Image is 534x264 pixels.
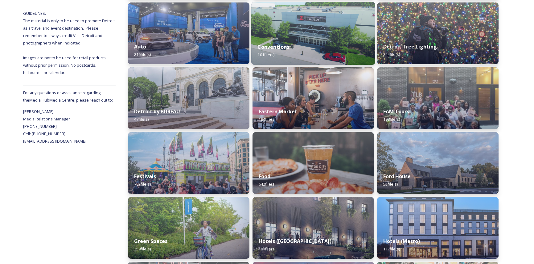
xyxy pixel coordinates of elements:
strong: Hotels (Metro) [383,238,420,245]
strong: Detroit by BUREAU [134,108,180,115]
span: 642 file(s) [259,181,275,187]
img: a0bd6cc6-0a5e-4110-bbb1-1ef2cc64960c.jpg [253,132,374,194]
strong: Festivals [134,173,156,180]
img: d7532473-e64b-4407-9cc3-22eb90fab41b.jpg [128,2,249,64]
span: 101 file(s) [257,52,274,57]
img: a8e7e45d-5635-4a99-9fe8-872d7420e716.jpg [128,197,249,259]
img: 452b8020-6387-402f-b366-1d8319e12489.jpg [377,67,499,129]
span: 117 file(s) [383,246,400,252]
span: 259 file(s) [134,246,151,252]
span: 53 file(s) [383,181,398,187]
strong: Hotels ([GEOGRAPHIC_DATA]) [259,238,331,245]
img: 35ad669e-8c01-473d-b9e4-71d78d8e13d9.jpg [251,2,375,65]
strong: Detroit Tree Lighting [383,43,437,50]
img: DSC02900.jpg [128,132,249,194]
strong: Auto [134,43,146,50]
img: ad1a86ae-14bd-4f6b-9ce0-fa5a51506304.jpg [377,2,499,64]
img: 9db3a68e-ccf0-48b5-b91c-5c18c61d7b6a.jpg [253,197,374,259]
span: 244 file(s) [383,52,400,57]
img: VisitorCenter.jpg [377,132,499,194]
strong: Food [259,173,270,180]
strong: Eastern Market [259,108,297,115]
span: 107 file(s) [259,246,275,252]
span: 184 file(s) [259,116,275,122]
img: 3c2c6adb-06da-4ad6-b7c8-83bb800b1f33.jpg [253,67,374,129]
span: 47 file(s) [134,116,149,122]
strong: Conventions [257,44,289,50]
span: For any questions or assistance regarding the Media Hub Media Centre, please reach out to: [23,90,113,103]
img: Bureau_DIA_6998.jpg [128,67,249,129]
strong: Ford House [383,173,411,180]
span: 198 file(s) [383,116,400,122]
span: 702 file(s) [134,181,151,187]
span: [PERSON_NAME] Media Relations Manager [PHONE_NUMBER] Cell: [PHONE_NUMBER] [EMAIL_ADDRESS][DOMAIN_... [23,109,86,144]
strong: FAM Tours [383,108,409,115]
img: 3bd2b034-4b7d-4836-94aa-bbf99ed385d6.jpg [377,197,499,259]
strong: Green Spaces [134,238,167,245]
span: 216 file(s) [134,52,151,57]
